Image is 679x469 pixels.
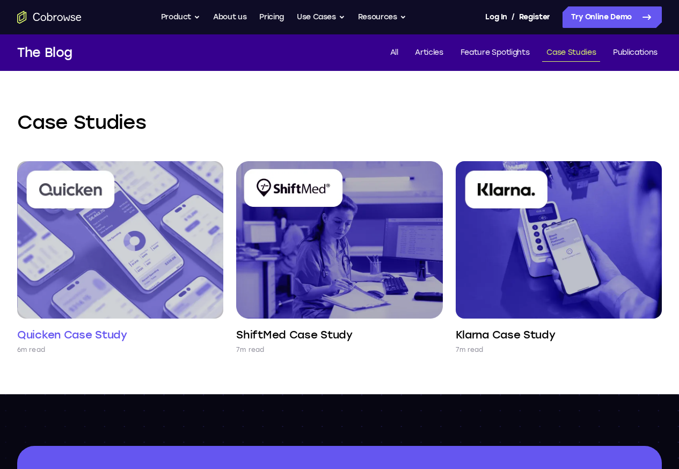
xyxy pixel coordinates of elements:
[512,11,515,24] span: /
[456,44,534,62] a: Feature Spotlights
[17,344,45,355] p: 6m read
[17,43,72,62] h1: The Blog
[17,11,82,24] a: Go to the home page
[411,44,447,62] a: Articles
[17,327,127,342] h4: Quicken Case Study
[386,44,403,62] a: All
[456,161,662,355] a: Klarna Case Study 7m read
[358,6,406,28] button: Resources
[563,6,662,28] a: Try Online Demo
[259,6,284,28] a: Pricing
[236,161,442,319] img: ShiftMed Case Study
[17,161,223,355] a: Quicken Case Study 6m read
[213,6,246,28] a: About us
[456,161,662,319] img: Klarna Case Study
[236,344,264,355] p: 7m read
[236,327,352,342] h4: ShiftMed Case Study
[161,6,201,28] button: Product
[456,327,556,342] h4: Klarna Case Study
[609,44,662,62] a: Publications
[236,161,442,355] a: ShiftMed Case Study 7m read
[542,44,600,62] a: Case Studies
[17,161,223,319] img: Quicken Case Study
[17,110,662,135] h2: Case Studies
[456,344,484,355] p: 7m read
[297,6,345,28] button: Use Cases
[519,6,550,28] a: Register
[485,6,507,28] a: Log In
